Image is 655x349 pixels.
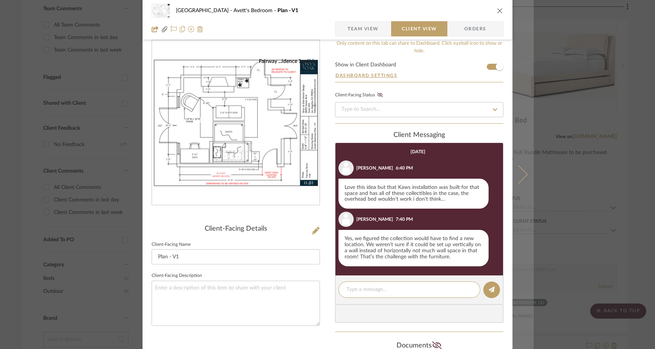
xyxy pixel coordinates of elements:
span: Team View [348,21,379,36]
input: Type to Search… [335,102,503,117]
img: user_avatar.png [338,160,354,176]
img: 2935baee-86e2-46ef-968e-76cb988db2e1_436x436.jpg [152,58,320,188]
div: client Messaging [335,131,503,140]
div: Client-Facing Details [152,225,320,233]
img: user_avatar.png [338,212,354,227]
div: [PERSON_NAME] [356,165,393,171]
span: Avett's Bedroom [233,8,277,13]
span: Plan - V1 [277,8,298,13]
span: Client View [402,21,437,36]
img: 2935baee-86e2-46ef-968e-76cb988db2e1_48x40.jpg [152,3,170,18]
label: Client-Facing Description [152,274,202,278]
div: 0 [152,58,320,188]
div: [DATE] [411,149,425,154]
div: Yes, we figured the collection would have to find a new location. We weren’t sure if it could be ... [338,230,489,266]
label: Client-Facing Name [152,243,191,247]
button: close [497,7,503,14]
button: Dashboard Settings [335,72,398,79]
div: Fairway ...idence 1.pdf [259,58,316,65]
span: [GEOGRAPHIC_DATA] [176,8,233,13]
div: 7:40 PM [396,216,413,223]
div: Love this idea but that Kaws installation was built for that space and has all of these collectib... [338,179,489,209]
div: Client-Facing Status [335,91,385,99]
div: Only content on this tab can share to Dashboard. Click eyeball icon to show or hide. [335,40,503,55]
div: 6:40 PM [396,165,413,171]
img: Remove from project [197,26,203,32]
span: Orders [456,21,495,36]
div: [PERSON_NAME] [356,216,393,223]
input: Enter Client-Facing Item Name [152,249,320,264]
